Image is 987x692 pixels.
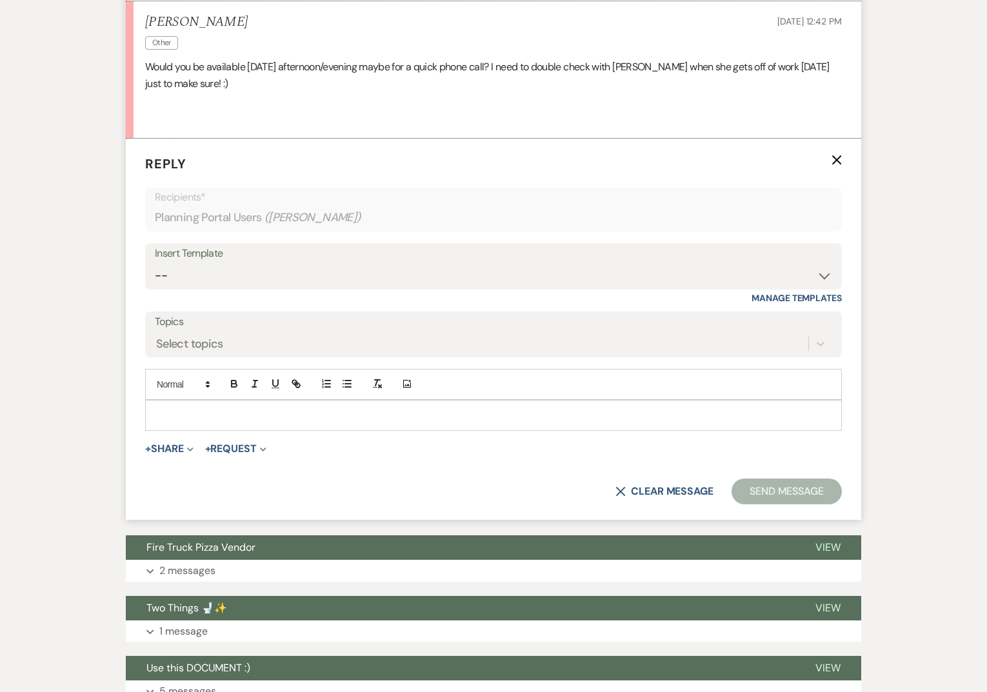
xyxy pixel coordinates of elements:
[205,444,266,454] button: Request
[155,244,832,263] div: Insert Template
[145,444,194,454] button: Share
[155,205,832,230] div: Planning Portal Users
[126,620,861,642] button: 1 message
[795,596,861,620] button: View
[795,656,861,680] button: View
[752,292,842,304] a: Manage Templates
[815,601,841,615] span: View
[146,601,227,615] span: Two Things 🚽✨
[146,661,250,675] span: Use this DOCUMENT :)
[126,560,861,582] button: 2 messages
[815,661,841,675] span: View
[205,444,211,454] span: +
[145,155,186,172] span: Reply
[146,540,255,554] span: Fire Truck Pizza Vendor
[145,59,842,92] p: Would you be available [DATE] afternoon/evening maybe for a quick phone call? I need to double ch...
[732,479,842,504] button: Send Message
[145,14,248,30] h5: [PERSON_NAME]
[264,209,361,226] span: ( [PERSON_NAME] )
[159,623,208,640] p: 1 message
[126,596,795,620] button: Two Things 🚽✨
[815,540,841,554] span: View
[126,535,795,560] button: Fire Truck Pizza Vendor
[126,656,795,680] button: Use this DOCUMENT :)
[156,335,223,352] div: Select topics
[159,562,215,579] p: 2 messages
[777,15,842,27] span: [DATE] 12:42 PM
[145,444,151,454] span: +
[145,36,178,50] span: Other
[795,535,861,560] button: View
[155,313,832,331] label: Topics
[155,189,832,206] p: Recipients*
[615,486,713,497] button: Clear message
